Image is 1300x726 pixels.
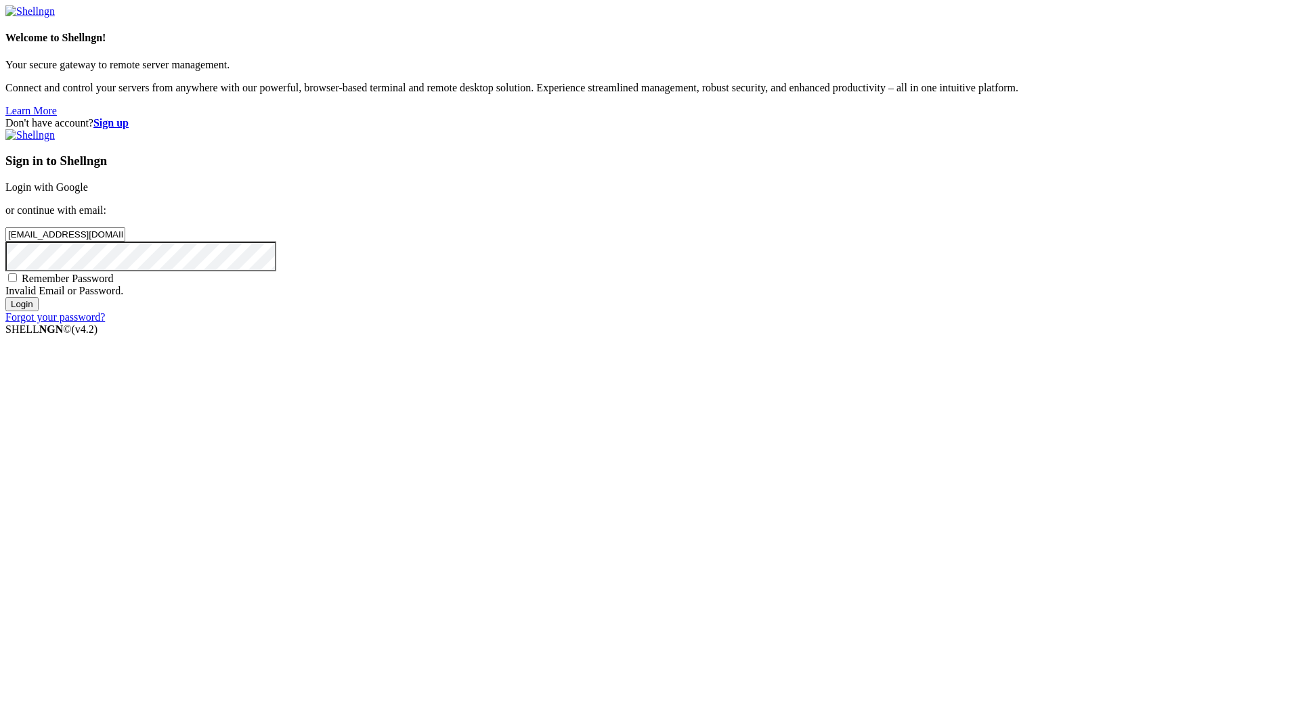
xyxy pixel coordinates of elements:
[5,154,1295,168] h3: Sign in to Shellngn
[5,129,55,141] img: Shellngn
[93,117,129,129] a: Sign up
[5,59,1295,71] p: Your secure gateway to remote server management.
[39,323,64,335] b: NGN
[5,227,125,242] input: Email address
[72,323,98,335] span: 4.2.0
[5,117,1295,129] div: Don't have account?
[5,82,1295,94] p: Connect and control your servers from anywhere with our powerful, browser-based terminal and remo...
[5,105,57,116] a: Learn More
[8,273,17,282] input: Remember Password
[5,285,1295,297] div: Invalid Email or Password.
[5,323,97,335] span: SHELL ©
[5,5,55,18] img: Shellngn
[5,181,88,193] a: Login with Google
[5,32,1295,44] h4: Welcome to Shellngn!
[5,311,105,323] a: Forgot your password?
[22,273,114,284] span: Remember Password
[5,204,1295,217] p: or continue with email:
[5,297,39,311] input: Login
